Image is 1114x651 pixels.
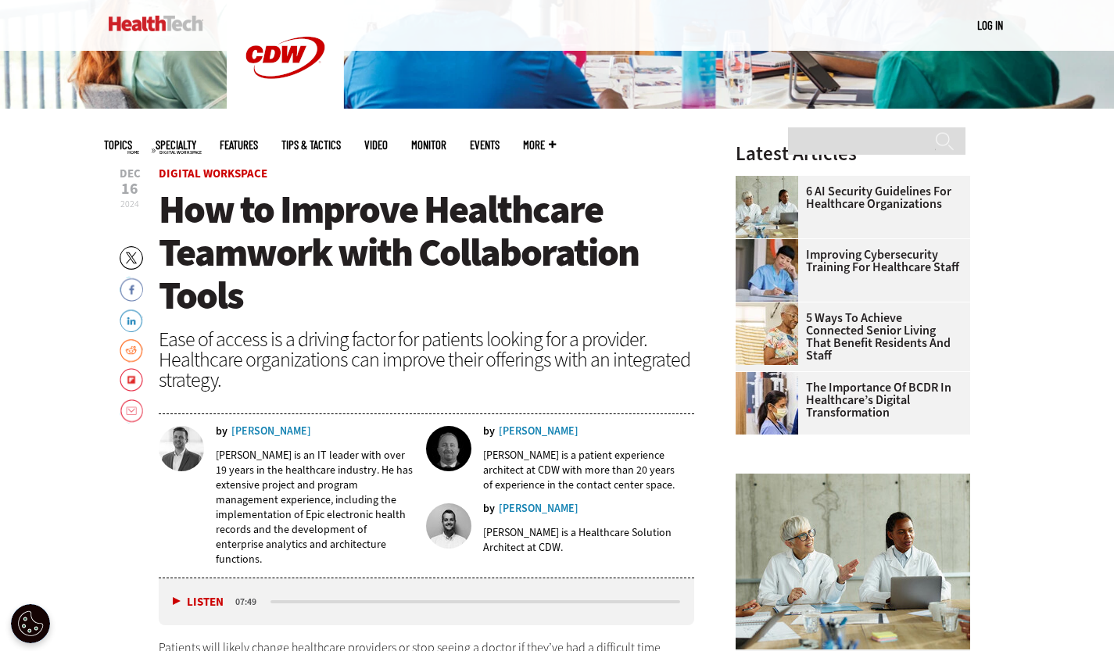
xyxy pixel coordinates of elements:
[736,381,961,419] a: The Importance of BCDR in Healthcare’s Digital Transformation
[364,139,388,151] a: Video
[233,595,268,609] div: duration
[156,139,196,151] span: Specialty
[426,426,471,471] img: Scott Merritt
[281,139,341,151] a: Tips & Tactics
[120,181,141,197] span: 16
[220,139,258,151] a: Features
[426,503,471,549] img: Chris Bohner
[499,503,578,514] a: [PERSON_NAME]
[159,426,204,471] img: Mike Larsen
[120,168,141,180] span: Dec
[11,604,50,643] div: Cookie Settings
[736,239,798,302] img: nurse studying on computer
[736,144,970,163] h3: Latest Articles
[736,372,806,385] a: Doctors reviewing tablet
[736,185,961,210] a: 6 AI Security Guidelines for Healthcare Organizations
[977,18,1003,32] a: Log in
[216,426,227,437] span: by
[483,525,694,555] p: [PERSON_NAME] is a Healthcare Solution Architect at CDW.
[736,176,798,238] img: Doctors meeting in the office
[499,426,578,437] a: [PERSON_NAME]
[159,578,695,625] div: media player
[227,103,344,120] a: CDW
[736,239,806,252] a: nurse studying on computer
[523,139,556,151] span: More
[159,166,267,181] a: Digital Workspace
[977,17,1003,34] div: User menu
[470,139,500,151] a: Events
[736,249,961,274] a: Improving Cybersecurity Training for Healthcare Staff
[736,474,970,649] img: Doctors meeting in the office
[120,198,139,210] span: 2024
[736,176,806,188] a: Doctors meeting in the office
[411,139,446,151] a: MonITor
[231,426,311,437] a: [PERSON_NAME]
[736,372,798,435] img: Doctors reviewing tablet
[736,302,806,315] a: Networking Solutions for Senior Living
[104,139,132,151] span: Topics
[736,302,798,365] img: Networking Solutions for Senior Living
[483,426,495,437] span: by
[159,184,639,321] span: How to Improve Healthcare Teamwork with Collaboration Tools
[483,503,495,514] span: by
[736,312,961,362] a: 5 Ways to Achieve Connected Senior Living That Benefit Residents and Staff
[109,16,203,31] img: Home
[11,604,50,643] button: Open Preferences
[173,596,224,608] button: Listen
[216,448,416,567] p: [PERSON_NAME] is an IT leader with over 19 years in the healthcare industry. He has extensive pro...
[159,329,695,390] div: Ease of access is a driving factor for patients looking for a provider. Healthcare organizations ...
[483,448,683,492] p: [PERSON_NAME] is a patient experience architect at CDW with more than 20 years of experience in t...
